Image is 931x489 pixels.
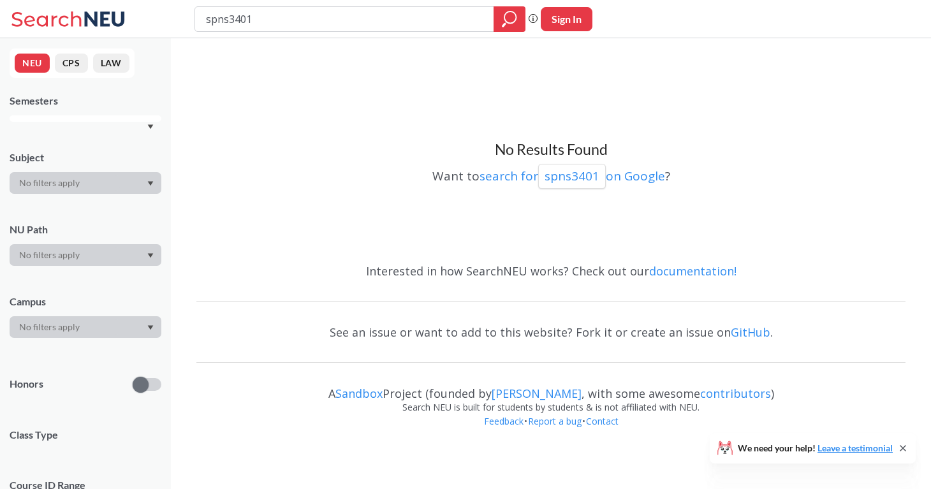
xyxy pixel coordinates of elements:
[483,415,524,427] a: Feedback
[196,375,905,400] div: A Project (founded by , with some awesome )
[196,400,905,414] div: Search NEU is built for students by students & is not affiliated with NEU.
[541,7,592,31] button: Sign In
[10,428,161,442] span: Class Type
[731,325,770,340] a: GitHub
[55,54,88,73] button: CPS
[10,150,161,164] div: Subject
[93,54,129,73] button: LAW
[196,252,905,289] div: Interested in how SearchNEU works? Check out our
[527,415,582,427] a: Report a bug
[10,295,161,309] div: Campus
[585,415,619,427] a: Contact
[649,263,737,279] a: documentation!
[196,414,905,448] div: • •
[700,386,771,401] a: contributors
[147,253,154,258] svg: Dropdown arrow
[817,442,893,453] a: Leave a testimonial
[10,94,161,108] div: Semesters
[15,54,50,73] button: NEU
[502,10,517,28] svg: magnifying glass
[335,386,383,401] a: Sandbox
[10,223,161,237] div: NU Path
[10,172,161,194] div: Dropdown arrow
[492,386,582,401] a: [PERSON_NAME]
[738,444,893,453] span: We need your help!
[196,140,905,159] h3: No Results Found
[10,244,161,266] div: Dropdown arrow
[494,6,525,32] div: magnifying glass
[147,325,154,330] svg: Dropdown arrow
[10,316,161,338] div: Dropdown arrow
[545,168,599,185] p: spns3401
[196,314,905,351] div: See an issue or want to add to this website? Fork it or create an issue on .
[205,8,485,30] input: Class, professor, course number, "phrase"
[196,159,905,189] div: Want to ?
[480,168,665,184] a: search forspns3401on Google
[10,377,43,391] p: Honors
[147,124,154,129] svg: Dropdown arrow
[147,181,154,186] svg: Dropdown arrow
